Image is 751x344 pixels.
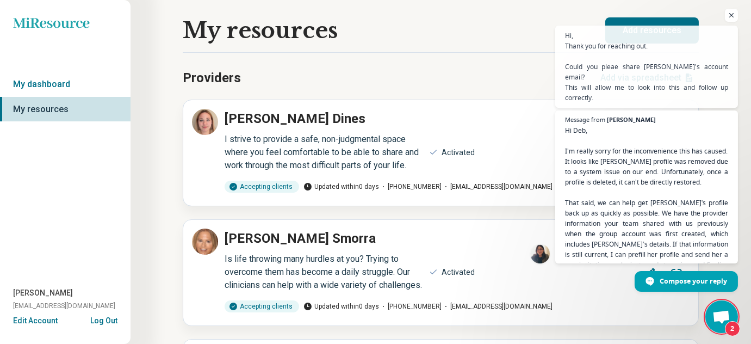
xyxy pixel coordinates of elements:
[605,17,699,44] button: Add resources
[13,301,115,311] span: [EMAIL_ADDRESS][DOMAIN_NAME]
[565,30,728,103] span: Hi, Thank you for reaching out. Could you pleae share [PERSON_NAME]'s account email? This will al...
[183,68,241,88] h2: Providers
[225,229,376,248] p: [PERSON_NAME] Smorra
[660,272,727,291] span: Compose your reply
[13,315,58,327] button: Edit Account
[442,302,553,311] span: [EMAIL_ADDRESS][DOMAIN_NAME]
[442,267,475,278] div: Activated
[225,253,423,292] div: Is life throwing many hurdles at you? Trying to overcome them has become a daily struggle. Our cl...
[725,321,740,336] span: 2
[442,147,475,158] div: Activated
[225,133,423,172] div: I strive to provide a safe, non-judgmental space where you feel comfortable to be able to share a...
[303,302,379,311] span: Updated within 0 days
[442,182,553,192] span: [EMAIL_ADDRESS][DOMAIN_NAME]
[303,182,379,192] span: Updated within 0 days
[13,287,73,299] span: [PERSON_NAME]
[565,116,605,122] span: Message from
[183,18,338,43] h1: My resources
[225,181,299,193] div: Accepting clients
[379,182,442,192] span: [PHONE_NUMBER]
[225,300,299,312] div: Accepting clients
[225,109,365,128] p: [PERSON_NAME] Dines
[607,116,656,122] span: [PERSON_NAME]
[379,302,442,311] span: [PHONE_NUMBER]
[90,315,117,324] button: Log Out
[705,300,738,333] div: Open chat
